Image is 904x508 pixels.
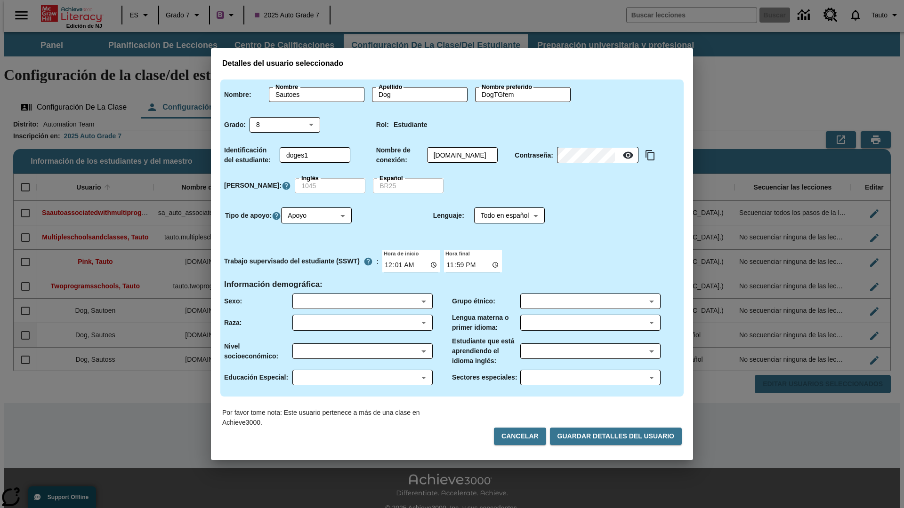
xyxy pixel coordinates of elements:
button: Copiar texto al portapapeles [642,147,658,163]
h3: Detalles del usuario seleccionado [222,59,682,68]
button: El Tiempo Supervisado de Trabajo Estudiantil es el período durante el cual los estudiantes pueden... [360,253,377,270]
button: Guardar detalles del usuario [550,428,682,445]
div: Nombre de conexión [427,148,498,163]
p: Grupo étnico : [452,296,495,306]
p: Tipo de apoyo : [225,211,272,221]
p: Sexo : [224,296,242,306]
p: Estudiante [394,120,428,130]
h4: Información demográfica : [224,280,323,290]
a: Haga clic aquí para saber más sobre Nivel Lexile, Se abrirá en una pestaña nueva. [282,181,291,190]
p: Trabajo supervisado del estudiante (SSWT) [224,256,360,266]
label: Nombre preferido [482,83,532,91]
p: Identificación del estudiante : [224,145,276,165]
div: Apoyo [281,208,352,223]
label: Hora de inicio [382,249,419,257]
div: Contraseña [557,148,638,163]
label: Apellido [379,83,402,91]
p: Nombre de conexión : [376,145,423,165]
p: Nivel socioeconómico : [224,341,292,361]
p: Estudiante que está aprendiendo el idioma inglés : [452,336,520,366]
div: : [224,253,379,270]
p: Sectores especiales : [452,373,517,382]
div: 8 [250,117,320,133]
p: Lengua materna o primer idioma : [452,313,520,333]
p: Educación Especial : [224,373,288,382]
label: Nombre [275,83,298,91]
p: Grado : [224,120,246,130]
p: Raza : [224,318,242,328]
div: Identificación del estudiante [280,148,350,163]
button: Mostrarla Contraseña [619,146,638,165]
label: Inglés [301,174,319,183]
button: Haga clic aquí para saber más sobre Tipo de apoyo [272,211,281,221]
p: Rol : [376,120,389,130]
p: Contraseña : [515,151,553,160]
label: Español [379,174,403,183]
div: Lenguaje [474,208,545,223]
div: Tipo de apoyo [281,208,352,223]
div: Todo en español [474,208,545,223]
label: Hora final [444,249,470,257]
p: [PERSON_NAME] : [224,181,282,190]
div: Grado [250,117,320,133]
p: Por favor tome nota: Este usuario pertenece a más de una clase en Achieve3000. [222,408,452,428]
p: Lenguaje : [433,211,464,221]
p: Nombre : [224,90,251,100]
button: Cancelar [494,428,546,445]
